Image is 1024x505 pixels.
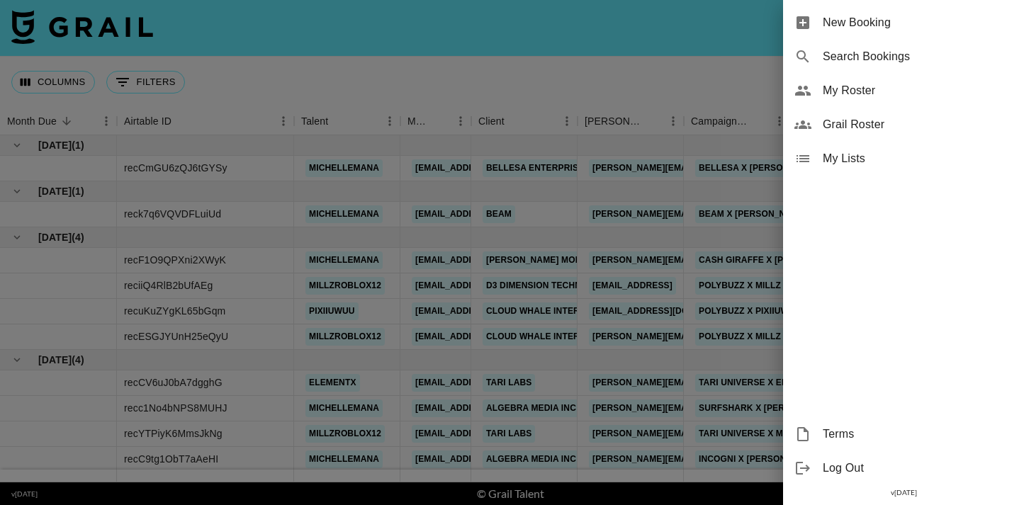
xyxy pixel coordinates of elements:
div: New Booking [783,6,1024,40]
div: Terms [783,417,1024,451]
span: My Roster [823,82,1013,99]
span: Grail Roster [823,116,1013,133]
div: My Lists [783,142,1024,176]
span: My Lists [823,150,1013,167]
div: Grail Roster [783,108,1024,142]
span: New Booking [823,14,1013,31]
span: Terms [823,426,1013,443]
div: Search Bookings [783,40,1024,74]
span: Search Bookings [823,48,1013,65]
div: v [DATE] [783,485,1024,500]
span: Log Out [823,460,1013,477]
div: My Roster [783,74,1024,108]
div: Log Out [783,451,1024,485]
